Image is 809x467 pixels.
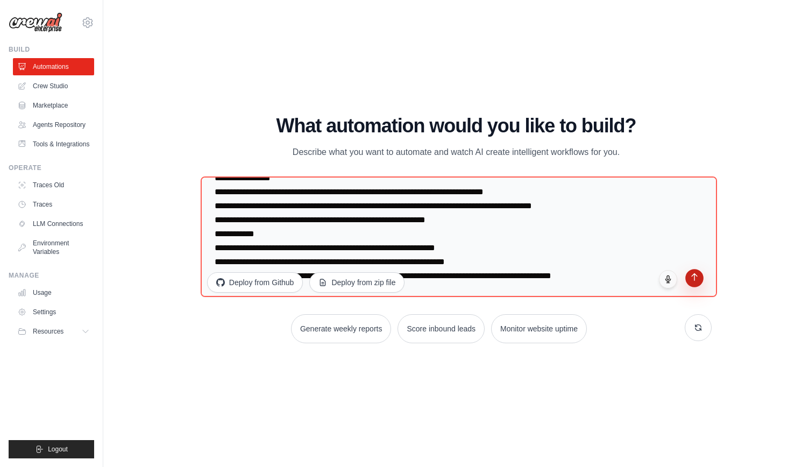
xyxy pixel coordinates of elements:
button: Deploy from Github [207,272,303,293]
button: Score inbound leads [398,314,485,343]
button: Deploy from zip file [309,272,404,293]
div: Operate [9,164,94,172]
a: Traces [13,196,94,213]
a: Automations [13,58,94,75]
h1: What automation would you like to build? [201,115,712,137]
div: Build [9,45,94,54]
div: Manage [9,271,94,280]
a: Agents Repository [13,116,94,133]
button: Logout [9,440,94,458]
a: LLM Connections [13,215,94,232]
iframe: Chat Widget [755,415,809,467]
p: Describe what you want to automate and watch AI create intelligent workflows for you. [275,145,637,159]
a: Usage [13,284,94,301]
a: Tools & Integrations [13,136,94,153]
a: Environment Variables [13,235,94,260]
button: Monitor website uptime [491,314,587,343]
span: Resources [33,327,63,336]
a: Settings [13,303,94,321]
a: Marketplace [13,97,94,114]
a: Crew Studio [13,77,94,95]
button: Resources [13,323,94,340]
span: Logout [48,445,68,454]
a: Traces Old [13,176,94,194]
img: Logo [9,12,62,33]
button: Generate weekly reports [291,314,392,343]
